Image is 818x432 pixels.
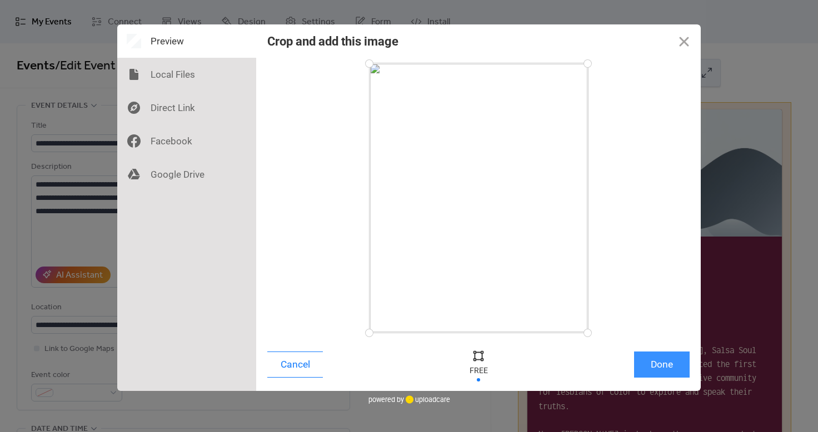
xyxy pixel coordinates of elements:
div: Local Files [117,58,256,91]
button: Close [667,24,701,58]
button: Done [634,351,690,378]
div: Direct Link [117,91,256,124]
div: Crop and add this image [267,34,398,48]
a: uploadcare [404,395,450,404]
div: Preview [117,24,256,58]
div: Google Drive [117,158,256,191]
div: Facebook [117,124,256,158]
div: powered by [368,391,450,408]
button: Cancel [267,351,323,378]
